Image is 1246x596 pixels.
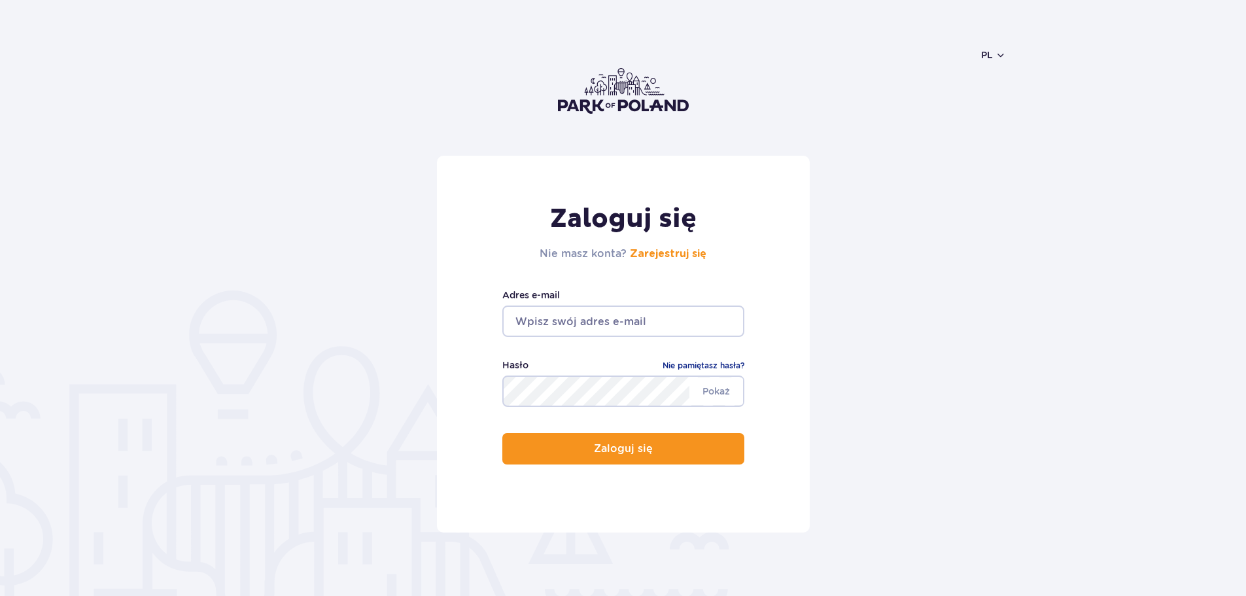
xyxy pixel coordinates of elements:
[540,203,706,236] h1: Zaloguj się
[558,68,689,114] img: Park of Poland logo
[540,246,706,262] h2: Nie masz konta?
[502,358,528,372] label: Hasło
[502,433,744,465] button: Zaloguj się
[663,359,744,372] a: Nie pamiętasz hasła?
[594,443,653,455] p: Zaloguj się
[630,249,706,259] a: Zarejestruj się
[689,377,743,405] span: Pokaż
[502,306,744,337] input: Wpisz swój adres e-mail
[502,288,744,302] label: Adres e-mail
[981,48,1006,61] button: pl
